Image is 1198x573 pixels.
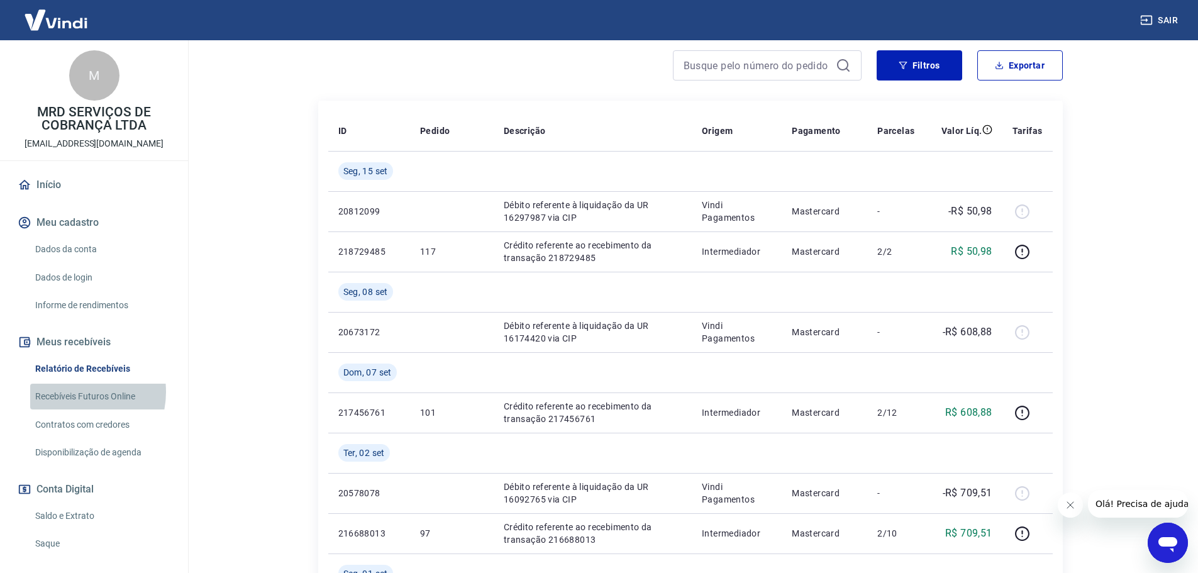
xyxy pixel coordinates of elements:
[877,245,914,258] p: 2/2
[877,527,914,540] p: 2/10
[30,412,173,438] a: Contratos com credores
[15,171,173,199] a: Início
[941,125,982,137] p: Valor Líq.
[420,527,484,540] p: 97
[792,245,857,258] p: Mastercard
[15,328,173,356] button: Meus recebíveis
[877,487,914,499] p: -
[792,125,841,137] p: Pagamento
[343,366,392,379] span: Dom, 07 set
[977,50,1063,81] button: Exportar
[702,481,772,506] p: Vindi Pagamentos
[420,125,450,137] p: Pedido
[877,50,962,81] button: Filtros
[15,209,173,236] button: Meu cadastro
[792,527,857,540] p: Mastercard
[877,205,914,218] p: -
[15,476,173,503] button: Conta Digital
[69,50,119,101] div: M
[504,125,546,137] p: Descrição
[1058,492,1083,518] iframe: Fechar mensagem
[792,406,857,419] p: Mastercard
[1012,125,1043,137] p: Tarifas
[343,286,388,298] span: Seg, 08 set
[792,487,857,499] p: Mastercard
[504,481,682,506] p: Débito referente à liquidação da UR 16092765 via CIP
[684,56,831,75] input: Busque pelo número do pedido
[792,205,857,218] p: Mastercard
[702,125,733,137] p: Origem
[504,521,682,546] p: Crédito referente ao recebimento da transação 216688013
[702,245,772,258] p: Intermediador
[504,199,682,224] p: Débito referente à liquidação da UR 16297987 via CIP
[8,9,106,19] span: Olá! Precisa de ajuda?
[30,356,173,382] a: Relatório de Recebíveis
[30,384,173,409] a: Recebíveis Futuros Online
[877,125,914,137] p: Parcelas
[945,405,992,420] p: R$ 608,88
[702,527,772,540] p: Intermediador
[338,205,400,218] p: 20812099
[338,245,400,258] p: 218729485
[10,106,178,132] p: MRD SERVIÇOS DE COBRANÇA LTDA
[951,244,992,259] p: R$ 50,98
[877,406,914,419] p: 2/12
[30,531,173,557] a: Saque
[1088,490,1188,518] iframe: Mensagem da empresa
[945,526,992,541] p: R$ 709,51
[338,487,400,499] p: 20578078
[420,406,484,419] p: 101
[15,1,97,39] img: Vindi
[30,503,173,529] a: Saldo e Extrato
[420,245,484,258] p: 117
[338,326,400,338] p: 20673172
[343,447,385,459] span: Ter, 02 set
[343,165,388,177] span: Seg, 15 set
[1148,523,1188,563] iframe: Botão para abrir a janela de mensagens
[30,440,173,465] a: Disponibilização de agenda
[1138,9,1183,32] button: Sair
[504,239,682,264] p: Crédito referente ao recebimento da transação 218729485
[702,406,772,419] p: Intermediador
[504,320,682,345] p: Débito referente à liquidação da UR 16174420 via CIP
[702,320,772,345] p: Vindi Pagamentos
[702,199,772,224] p: Vindi Pagamentos
[30,292,173,318] a: Informe de rendimentos
[877,326,914,338] p: -
[338,527,400,540] p: 216688013
[943,325,992,340] p: -R$ 608,88
[30,265,173,291] a: Dados de login
[25,137,164,150] p: [EMAIL_ADDRESS][DOMAIN_NAME]
[948,204,992,219] p: -R$ 50,98
[30,236,173,262] a: Dados da conta
[338,406,400,419] p: 217456761
[338,125,347,137] p: ID
[792,326,857,338] p: Mastercard
[504,400,682,425] p: Crédito referente ao recebimento da transação 217456761
[943,486,992,501] p: -R$ 709,51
